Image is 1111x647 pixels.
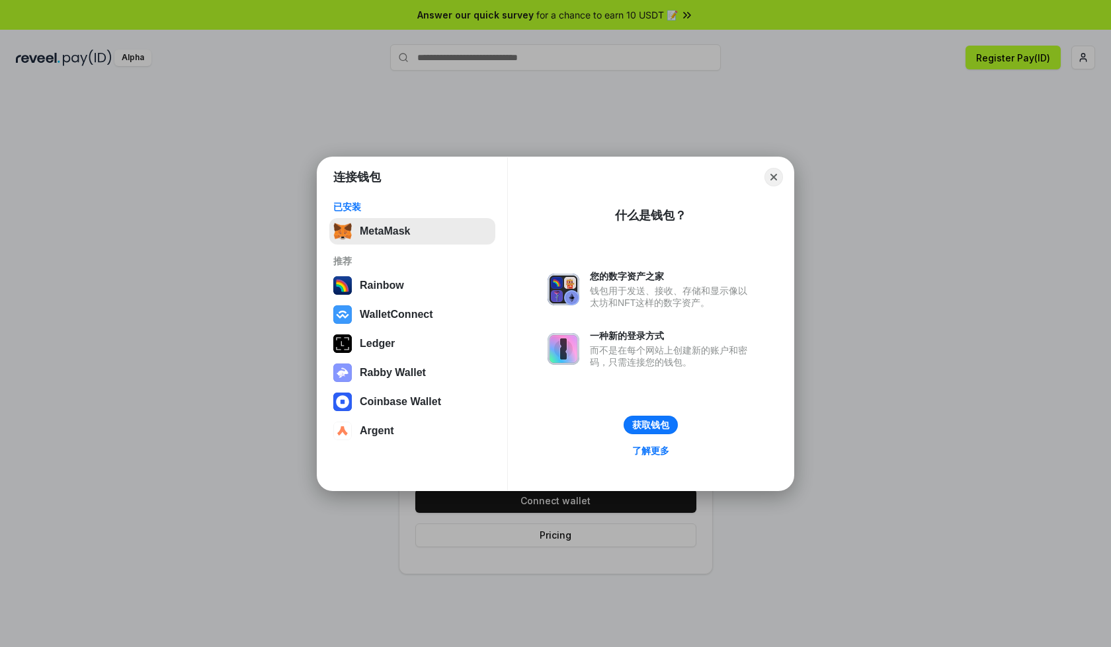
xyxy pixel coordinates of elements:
[615,208,686,223] div: 什么是钱包？
[590,330,754,342] div: 一种新的登录方式
[329,330,495,357] button: Ledger
[333,334,352,353] img: svg+xml,%3Csvg%20xmlns%3D%22http%3A%2F%2Fwww.w3.org%2F2000%2Fsvg%22%20width%3D%2228%22%20height%3...
[333,222,352,241] img: svg+xml,%3Csvg%20fill%3D%22none%22%20height%3D%2233%22%20viewBox%3D%220%200%2035%2033%22%20width%...
[333,201,491,213] div: 已安装
[333,169,381,185] h1: 连接钱包
[333,276,352,295] img: svg+xml,%3Csvg%20width%3D%22120%22%20height%3D%22120%22%20viewBox%3D%220%200%20120%20120%22%20fil...
[329,418,495,444] button: Argent
[632,419,669,431] div: 获取钱包
[333,363,352,382] img: svg+xml,%3Csvg%20xmlns%3D%22http%3A%2F%2Fwww.w3.org%2F2000%2Fsvg%22%20fill%3D%22none%22%20viewBox...
[548,333,579,365] img: svg+xml,%3Csvg%20xmlns%3D%22http%3A%2F%2Fwww.w3.org%2F2000%2Fsvg%22%20fill%3D%22none%22%20viewBox...
[360,338,395,350] div: Ledger
[333,422,352,440] img: svg+xml,%3Csvg%20width%3D%2228%22%20height%3D%2228%22%20viewBox%3D%220%200%2028%2028%22%20fill%3D...
[329,389,495,415] button: Coinbase Wallet
[360,280,404,291] div: Rainbow
[333,393,352,411] img: svg+xml,%3Csvg%20width%3D%2228%22%20height%3D%2228%22%20viewBox%3D%220%200%2028%2028%22%20fill%3D...
[360,396,441,408] div: Coinbase Wallet
[333,305,352,324] img: svg+xml,%3Csvg%20width%3D%2228%22%20height%3D%2228%22%20viewBox%3D%220%200%2028%2028%22%20fill%3D...
[764,168,783,186] button: Close
[360,225,410,237] div: MetaMask
[360,425,394,437] div: Argent
[590,270,754,282] div: 您的数字资产之家
[329,301,495,328] button: WalletConnect
[624,416,678,434] button: 获取钱包
[329,360,495,386] button: Rabby Wallet
[590,344,754,368] div: 而不是在每个网站上创建新的账户和密码，只需连接您的钱包。
[624,442,677,459] a: 了解更多
[590,285,754,309] div: 钱包用于发送、接收、存储和显示像以太坊和NFT这样的数字资产。
[548,274,579,305] img: svg+xml,%3Csvg%20xmlns%3D%22http%3A%2F%2Fwww.w3.org%2F2000%2Fsvg%22%20fill%3D%22none%22%20viewBox...
[333,255,491,267] div: 推荐
[632,445,669,457] div: 了解更多
[360,367,426,379] div: Rabby Wallet
[360,309,433,321] div: WalletConnect
[329,272,495,299] button: Rainbow
[329,218,495,245] button: MetaMask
